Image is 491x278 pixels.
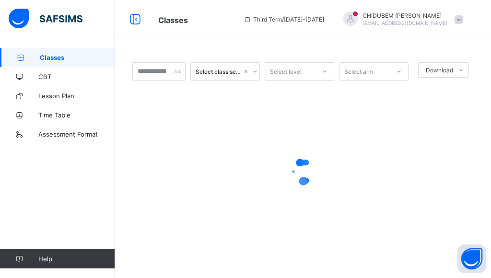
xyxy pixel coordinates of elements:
[38,130,115,138] span: Assessment Format
[426,67,453,74] span: Download
[244,16,324,23] span: session/term information
[457,244,486,273] button: Open asap
[362,12,447,19] span: CHIDUBEM [PERSON_NAME]
[158,15,188,25] span: Classes
[270,62,302,81] div: Select level
[196,68,242,75] div: Select class section
[38,111,115,119] span: Time Table
[9,9,82,29] img: safsims
[362,20,447,26] span: [EMAIL_ADDRESS][DOMAIN_NAME]
[38,92,115,100] span: Lesson Plan
[334,12,468,27] div: CHIDUBEMMBONU
[344,62,373,81] div: Select arm
[38,255,115,263] span: Help
[40,54,115,61] span: Classes
[38,73,115,81] span: CBT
